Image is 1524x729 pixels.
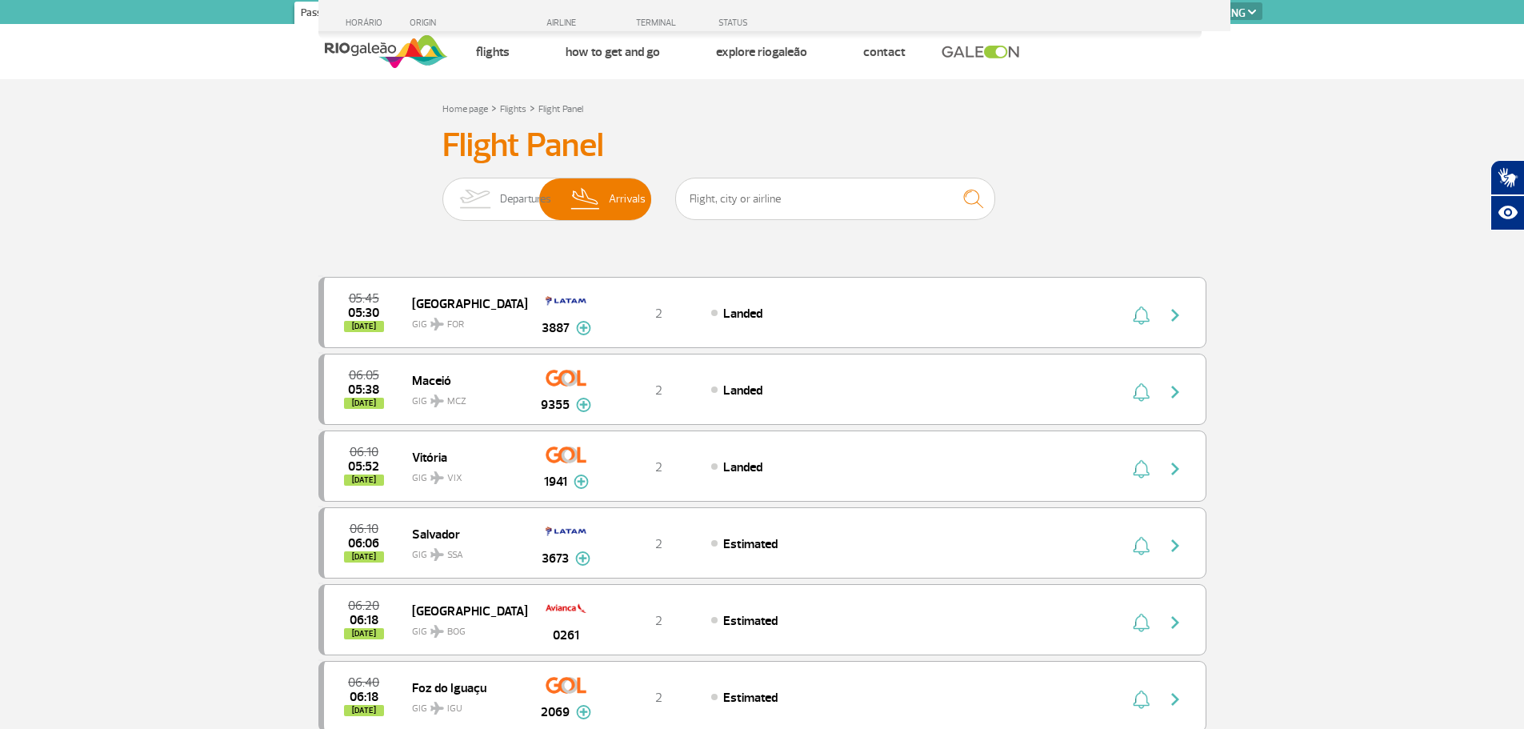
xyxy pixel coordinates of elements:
span: 2 [655,306,662,322]
img: seta-direita-painel-voo.svg [1166,613,1185,632]
img: seta-direita-painel-voo.svg [1166,536,1185,555]
img: seta-direita-painel-voo.svg [1166,690,1185,709]
img: seta-direita-painel-voo.svg [1166,306,1185,325]
span: GIG [412,386,514,409]
span: 0261 [553,626,579,645]
span: GIG [412,616,514,639]
div: TERMINAL [606,18,710,28]
span: [DATE] [344,398,384,409]
span: Landed [723,383,762,399]
span: 2 [655,383,662,399]
span: MCZ [447,395,466,409]
img: sino-painel-voo.svg [1133,536,1150,555]
span: Foz do Iguaçu [412,677,514,698]
img: mais-info-painel-voo.svg [576,321,591,335]
span: 2025-09-29 06:40:00 [348,677,379,688]
span: 2025-09-29 06:06:00 [348,538,379,549]
span: 2025-09-29 06:18:00 [350,615,378,626]
span: GIG [412,539,514,563]
span: 2 [655,459,662,475]
span: 2025-09-29 05:52:25 [348,461,379,472]
span: Estimated [723,536,778,552]
span: 2025-09-29 06:05:00 [349,370,379,381]
span: [DATE] [344,475,384,486]
span: Vitória [412,447,514,467]
img: slider-desembarque [562,178,610,220]
span: VIX [447,471,462,486]
button: Abrir tradutor de língua de sinais. [1490,160,1524,195]
span: [DATE] [344,321,384,332]
img: sino-painel-voo.svg [1133,306,1150,325]
span: FOR [447,318,464,332]
div: AIRLINE [526,18,606,28]
span: 2025-09-29 06:18:00 [350,691,378,703]
a: Flights [500,103,526,115]
a: Passengers [294,2,358,27]
img: sino-painel-voo.svg [1133,613,1150,632]
a: > [491,98,497,117]
div: Plugin de acessibilidade da Hand Talk. [1490,160,1524,230]
img: mais-info-painel-voo.svg [575,551,590,566]
img: destiny_airplane.svg [430,548,444,561]
span: Salvador [412,523,514,544]
img: sino-painel-voo.svg [1133,690,1150,709]
h3: Flight Panel [442,126,1082,166]
span: GIG [412,463,514,486]
span: BOG [447,625,466,639]
img: destiny_airplane.svg [430,471,444,484]
div: ORIGIN [410,18,526,28]
span: Departures [500,178,551,220]
span: 2 [655,613,662,629]
span: 2025-09-29 06:20:00 [348,600,379,611]
span: 2025-09-29 05:38:00 [348,384,379,395]
span: 2025-09-29 06:10:00 [350,447,378,458]
span: [GEOGRAPHIC_DATA] [412,293,514,314]
span: GIG [412,693,514,716]
span: 2025-09-29 06:10:00 [350,523,378,535]
span: [GEOGRAPHIC_DATA] [412,600,514,621]
a: Explore RIOgaleão [716,44,807,60]
a: Flights [476,44,510,60]
span: 2 [655,536,662,552]
span: [DATE] [344,628,384,639]
img: mais-info-painel-voo.svg [574,475,589,489]
span: IGU [447,702,462,716]
img: sino-painel-voo.svg [1133,383,1150,402]
img: slider-embarque [450,178,500,220]
span: SSA [447,548,463,563]
span: [DATE] [344,551,384,563]
a: > [530,98,535,117]
span: 3887 [542,318,570,338]
a: Flight Panel [538,103,583,115]
span: Estimated [723,613,778,629]
span: Arrivals [609,178,646,220]
span: GIG [412,309,514,332]
a: How to get and go [566,44,660,60]
span: Landed [723,306,762,322]
span: 9355 [541,395,570,415]
span: [DATE] [344,705,384,716]
button: Abrir recursos assistivos. [1490,195,1524,230]
span: 2 [655,690,662,706]
div: HORÁRIO [323,18,410,28]
img: mais-info-painel-voo.svg [576,705,591,719]
input: Flight, city or airline [675,178,995,220]
span: Maceió [412,370,514,391]
span: 2069 [541,703,570,722]
img: sino-painel-voo.svg [1133,459,1150,479]
img: mais-info-painel-voo.svg [576,398,591,412]
span: 2025-09-29 05:45:00 [349,293,379,304]
img: destiny_airplane.svg [430,702,444,715]
span: 2025-09-29 05:30:40 [348,307,379,318]
a: Contact [863,44,906,60]
div: STATUS [710,18,841,28]
img: seta-direita-painel-voo.svg [1166,383,1185,402]
img: destiny_airplane.svg [430,395,444,407]
span: 1941 [544,472,567,491]
a: Home page [442,103,488,115]
span: Estimated [723,690,778,706]
span: 3673 [542,549,569,568]
img: destiny_airplane.svg [430,318,444,330]
span: Landed [723,459,762,475]
img: destiny_airplane.svg [430,625,444,638]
